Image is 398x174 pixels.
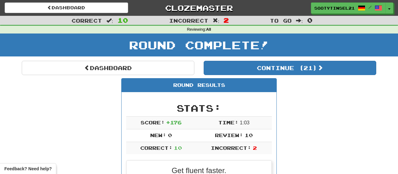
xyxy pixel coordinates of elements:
[368,5,372,9] span: /
[169,17,208,24] span: Incorrect
[166,119,182,125] span: + 176
[72,17,102,24] span: Correct
[150,132,166,138] span: New:
[168,132,172,138] span: 0
[141,119,165,125] span: Score:
[218,119,238,125] span: Time:
[240,120,249,125] span: 1 : 0 3
[206,27,211,32] strong: All
[140,145,173,151] span: Correct:
[224,16,229,24] span: 2
[126,103,272,113] h2: Stats:
[296,18,303,23] span: :
[106,18,113,23] span: :
[118,16,128,24] span: 10
[174,145,182,151] span: 10
[215,132,243,138] span: Review:
[211,145,251,151] span: Incorrect:
[122,78,276,92] div: Round Results
[2,39,396,51] h1: Round Complete!
[22,61,194,75] a: Dashboard
[307,16,312,24] span: 0
[5,2,128,13] a: Dashboard
[314,5,355,11] span: Sootytinsel21
[4,166,52,172] span: Open feedback widget
[270,17,292,24] span: To go
[137,2,261,13] a: Clozemaster
[253,145,257,151] span: 2
[213,18,220,23] span: :
[311,2,386,14] a: Sootytinsel21 /
[204,61,376,75] button: Continue (21)
[245,132,253,138] span: 10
